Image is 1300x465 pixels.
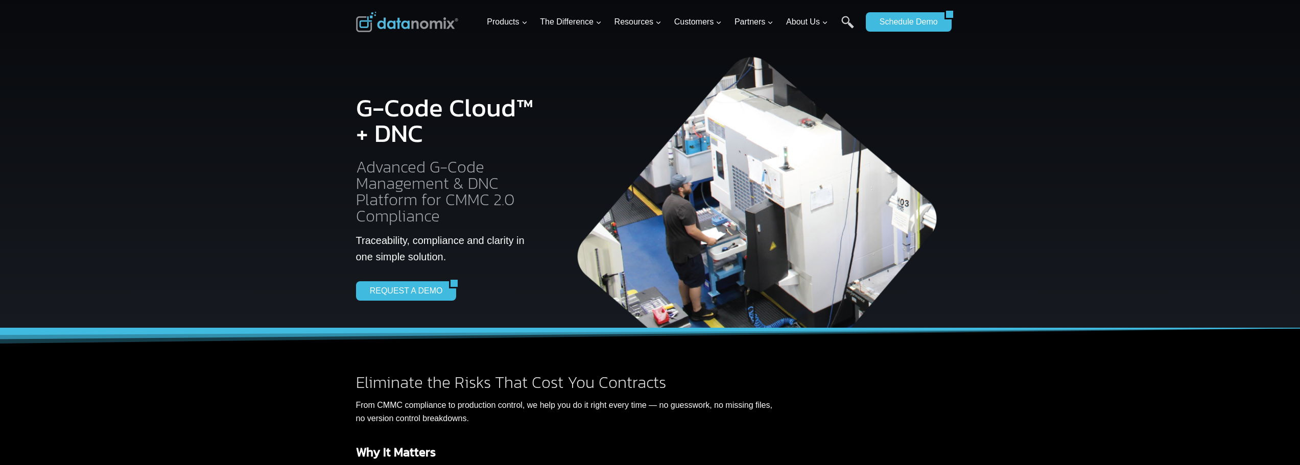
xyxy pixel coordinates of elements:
nav: Primary Navigation [483,6,861,39]
h2: Advanced G-Code Management & DNC Platform for CMMC 2.0 Compliance [356,159,538,224]
span: Customers [674,15,722,29]
a: Search [841,16,854,39]
strong: Why It Matters [356,443,436,461]
a: Schedule Demo [866,12,944,32]
span: Resources [614,15,661,29]
span: About Us [786,15,828,29]
span: Partners [735,15,773,29]
a: REQUEST A DEMO [356,281,450,301]
span: Products [487,15,527,29]
p: Traceability, compliance and clarity in one simple solution. [356,232,538,265]
h2: Eliminate the Risks That Cost You Contracts [356,374,773,390]
span: The Difference [540,15,602,29]
p: From CMMC compliance to production control, we help you do it right every time — no guesswork, no... [356,399,773,425]
h1: G-Code Cloud™ + DNC [356,95,538,146]
img: Datanomix [356,12,458,32]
